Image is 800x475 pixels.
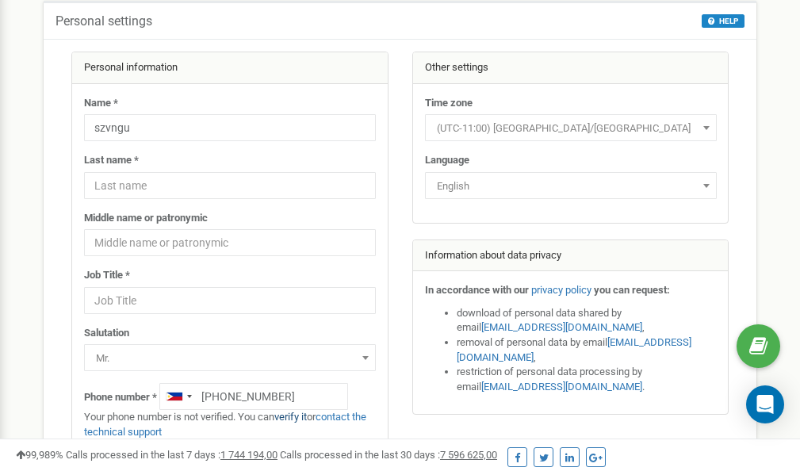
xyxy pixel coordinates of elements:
[274,411,307,423] a: verify it
[457,306,717,335] li: download of personal data shared by email ,
[413,52,729,84] div: Other settings
[84,410,376,439] p: Your phone number is not verified. You can or
[457,335,717,365] li: removal of personal data by email ,
[160,384,197,409] div: Telephone country code
[425,284,529,296] strong: In accordance with our
[594,284,670,296] strong: you can request:
[280,449,497,461] span: Calls processed in the last 30 days :
[84,229,376,256] input: Middle name or patronymic
[84,96,118,111] label: Name *
[746,385,784,423] div: Open Intercom Messenger
[457,336,691,363] a: [EMAIL_ADDRESS][DOMAIN_NAME]
[425,114,717,141] span: (UTC-11:00) Pacific/Midway
[84,344,376,371] span: Mr.
[413,240,729,272] div: Information about data privacy
[531,284,591,296] a: privacy policy
[84,411,366,438] a: contact the technical support
[84,287,376,314] input: Job Title
[431,117,711,140] span: (UTC-11:00) Pacific/Midway
[425,153,469,168] label: Language
[481,381,642,393] a: [EMAIL_ADDRESS][DOMAIN_NAME]
[457,365,717,394] li: restriction of personal data processing by email .
[72,52,388,84] div: Personal information
[84,211,208,226] label: Middle name or patronymic
[440,449,497,461] u: 7 596 625,00
[56,14,152,29] h5: Personal settings
[16,449,63,461] span: 99,989%
[220,449,278,461] u: 1 744 194,00
[431,175,711,197] span: English
[425,172,717,199] span: English
[84,153,139,168] label: Last name *
[84,326,129,341] label: Salutation
[159,383,348,410] input: +1-800-555-55-55
[66,449,278,461] span: Calls processed in the last 7 days :
[425,96,473,111] label: Time zone
[702,14,744,28] button: HELP
[84,268,130,283] label: Job Title *
[481,321,642,333] a: [EMAIL_ADDRESS][DOMAIN_NAME]
[84,114,376,141] input: Name
[90,347,370,370] span: Mr.
[84,390,157,405] label: Phone number *
[84,172,376,199] input: Last name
